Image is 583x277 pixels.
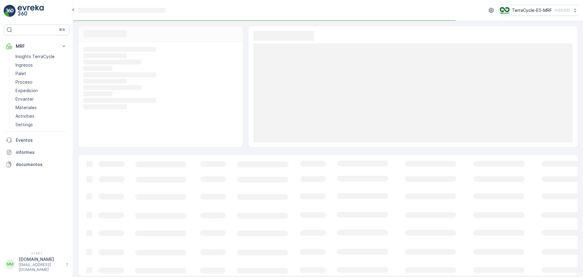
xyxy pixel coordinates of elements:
a: Expedicion [13,86,69,95]
p: Settings [15,122,33,128]
p: Expedicion [15,88,38,94]
p: informes [16,149,67,155]
a: Ingresos [13,61,69,69]
button: MRF [4,40,69,52]
p: Activities [15,113,34,119]
div: MM [5,259,15,269]
a: Palet [13,69,69,78]
p: ⌘B [59,27,65,32]
button: TerraCycle-ES-MRF(+02:00) [500,5,578,16]
p: Materiales [15,105,37,111]
button: MM[DOMAIN_NAME][EMAIL_ADDRESS][DOMAIN_NAME] [4,256,69,272]
p: Eventos [16,137,67,143]
a: informes [4,146,69,158]
img: logo [4,5,16,17]
p: [EMAIL_ADDRESS][DOMAIN_NAME] [19,262,63,272]
p: Palet [15,71,26,77]
a: Eventos [4,134,69,146]
p: Ingresos [15,62,33,68]
p: Insights TerraCycle [15,54,55,60]
img: TC_mwK4AaT.png [500,7,510,14]
a: Insights TerraCycle [13,52,69,61]
a: Proceso [13,78,69,86]
p: MRF [16,43,57,49]
p: documentos [16,161,67,168]
span: v 1.48.1 [4,251,69,255]
img: logo_light-DOdMpM7g.png [18,5,44,17]
p: [DOMAIN_NAME] [19,256,63,262]
a: Envanter [13,95,69,103]
p: Proceso [15,79,32,85]
p: TerraCycle-ES-MRF [512,7,552,13]
a: documentos [4,158,69,171]
p: ( +02:00 ) [554,8,570,13]
a: Materiales [13,103,69,112]
a: Activities [13,112,69,120]
a: Settings [13,120,69,129]
p: Envanter [15,96,34,102]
